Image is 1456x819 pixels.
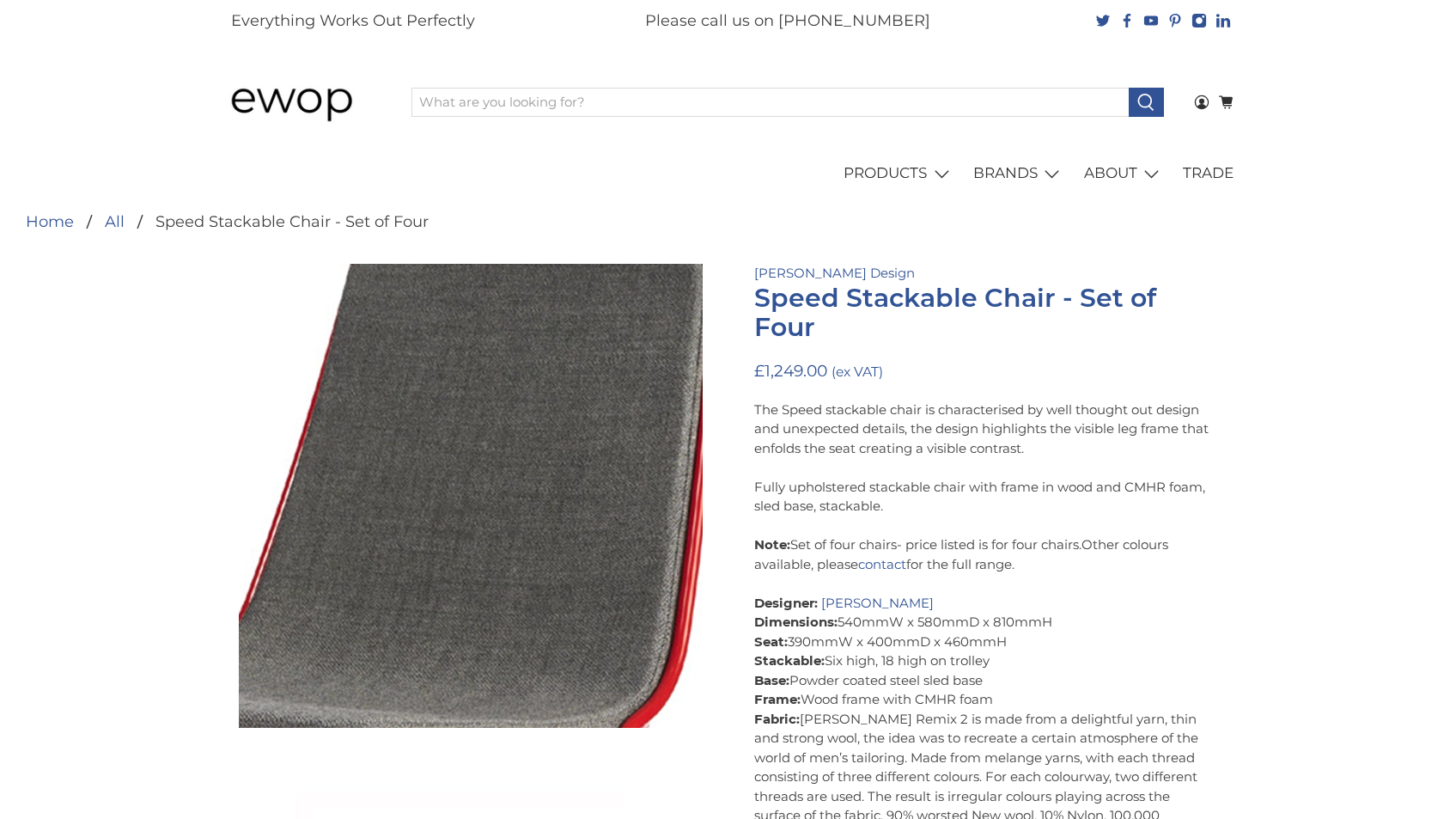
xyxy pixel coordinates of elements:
strong: Note: [754,536,790,553]
span: Other colours available, please [754,536,1168,572]
strong: Seat: [754,633,788,650]
a: [PERSON_NAME] [821,595,934,611]
a: BRANDS [964,150,1075,198]
a: contact [858,556,906,572]
a: Home [26,214,74,229]
a: [PERSON_NAME] Design [754,265,915,281]
strong: Designer: [754,595,818,611]
p: Everything Works Out Perfectly [231,9,475,33]
input: What are you looking for? [411,88,1130,117]
a: Johanson Design Office Speed Stackable Chair Set of Four [239,264,703,728]
nav: main navigation [213,150,1244,198]
a: PRODUCTS [834,150,964,198]
h1: Speed Stackable Chair - Set of Four [754,284,1218,342]
a: TRADE [1173,150,1244,198]
span: for the full range. [906,556,1014,572]
li: Speed Stackable Chair - Set of Four [125,214,429,229]
nav: breadcrumbs [26,214,429,229]
strong: Frame: [754,691,801,707]
a: ABOUT [1074,150,1173,198]
strong: Fabric: [754,711,800,727]
strong: Base: [754,672,789,688]
span: £1,249.00 [754,361,827,381]
a: All [105,214,125,229]
p: Please call us on [PHONE_NUMBER] [645,9,930,33]
strong: Dimensions: [754,614,838,630]
small: (ex VAT) [832,364,883,380]
strong: Stackable: [754,652,825,669]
